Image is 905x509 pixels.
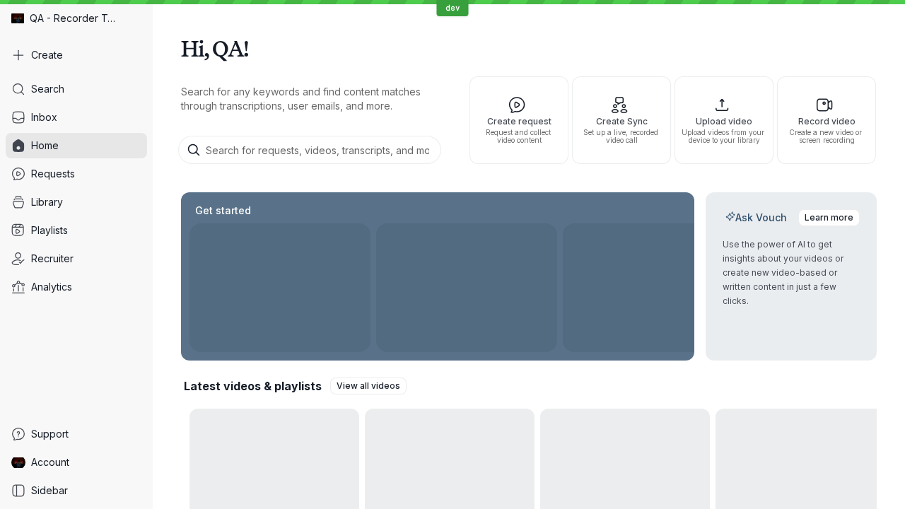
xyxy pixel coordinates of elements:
[31,252,74,266] span: Recruiter
[11,12,24,25] img: QA - Recorder Testing avatar
[6,42,147,68] button: Create
[31,484,68,498] span: Sidebar
[6,478,147,503] a: Sidebar
[805,211,853,225] span: Learn more
[31,167,75,181] span: Requests
[783,129,870,144] span: Create a new video or screen recording
[181,85,444,113] p: Search for any keywords and find content matches through transcriptions, user emails, and more.
[337,379,400,393] span: View all videos
[30,11,120,25] span: QA - Recorder Testing
[31,82,64,96] span: Search
[184,378,322,394] h2: Latest videos & playlists
[192,204,254,218] h2: Get started
[31,427,69,441] span: Support
[6,450,147,475] a: QA Dev Recorder avatarAccount
[723,238,860,308] p: Use the power of AI to get insights about your videos or create new video-based or written conten...
[572,76,671,164] button: Create SyncSet up a live, recorded video call
[681,117,767,126] span: Upload video
[476,117,562,126] span: Create request
[578,129,665,144] span: Set up a live, recorded video call
[6,76,147,102] a: Search
[31,455,69,469] span: Account
[798,209,860,226] a: Learn more
[6,6,147,31] div: QA - Recorder Testing
[675,76,773,164] button: Upload videoUpload videos from your device to your library
[681,129,767,144] span: Upload videos from your device to your library
[578,117,665,126] span: Create Sync
[6,161,147,187] a: Requests
[6,274,147,300] a: Analytics
[330,378,407,394] a: View all videos
[476,129,562,144] span: Request and collect video content
[723,211,790,225] h2: Ask Vouch
[6,246,147,271] a: Recruiter
[31,223,68,238] span: Playlists
[783,117,870,126] span: Record video
[777,76,876,164] button: Record videoCreate a new video or screen recording
[31,280,72,294] span: Analytics
[6,421,147,447] a: Support
[469,76,568,164] button: Create requestRequest and collect video content
[6,189,147,215] a: Library
[178,136,441,164] input: Search for requests, videos, transcripts, and more...
[6,105,147,130] a: Inbox
[6,133,147,158] a: Home
[31,48,63,62] span: Create
[31,110,57,124] span: Inbox
[31,195,63,209] span: Library
[6,218,147,243] a: Playlists
[11,455,25,469] img: QA Dev Recorder avatar
[31,139,59,153] span: Home
[181,28,877,68] h1: Hi, QA!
